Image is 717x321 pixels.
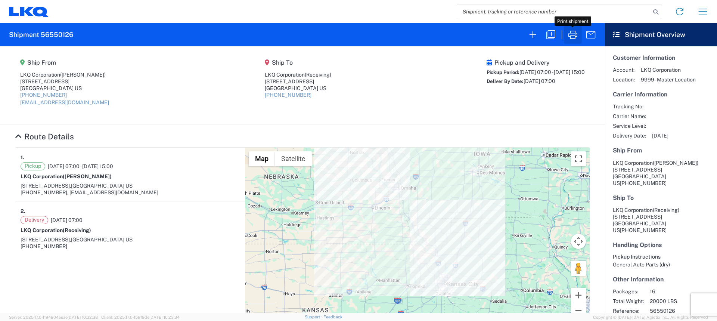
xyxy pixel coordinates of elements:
[21,207,25,216] strong: 2.
[275,151,312,166] button: Show satellite imagery
[20,78,109,85] div: [STREET_ADDRESS]
[613,132,646,139] span: Delivery Date:
[265,78,331,85] div: [STREET_ADDRESS]
[519,69,585,75] span: [DATE] 07:00 - [DATE] 15:00
[20,85,109,92] div: [GEOGRAPHIC_DATA] US
[21,243,240,250] div: [PHONE_NUMBER]
[650,288,714,295] span: 16
[571,261,586,276] button: Drag Pegman onto the map to open Street View
[613,254,709,260] h6: Pickup Instructions
[613,241,709,249] h5: Handling Options
[21,162,45,170] span: Pickup
[571,234,586,249] button: Map camera controls
[60,72,106,78] span: ([PERSON_NAME])
[20,59,109,66] h5: Ship From
[571,303,586,318] button: Zoom out
[605,23,717,46] header: Shipment Overview
[571,288,586,303] button: Zoom in
[51,217,83,223] span: [DATE] 07:00
[652,132,668,139] span: [DATE]
[101,315,180,320] span: Client: 2025.17.0-159f9de
[21,183,71,189] span: [STREET_ADDRESS],
[63,173,112,179] span: ([PERSON_NAME])
[305,315,323,319] a: Support
[15,132,74,141] a: Hide Details
[71,237,133,243] span: [GEOGRAPHIC_DATA] US
[620,180,667,186] span: [PHONE_NUMBER]
[63,227,91,233] span: (Receiving)
[21,227,91,233] strong: LKQ Corporation
[21,216,48,224] span: Delivery
[613,103,646,110] span: Tracking No:
[613,113,646,120] span: Carrier Name:
[613,167,662,173] span: [STREET_ADDRESS]
[48,163,113,170] span: [DATE] 07:00 - [DATE] 15:00
[613,276,709,283] h5: Other Information
[9,315,98,320] span: Server: 2025.17.0-1194904eeae
[571,151,586,166] button: Toggle fullscreen view
[613,207,679,220] span: LKQ Corporation [STREET_ADDRESS]
[613,160,653,166] span: LKQ Corporation
[613,160,709,186] address: [GEOGRAPHIC_DATA] US
[21,189,240,196] div: [PHONE_NUMBER], [EMAIL_ADDRESS][DOMAIN_NAME]
[305,72,331,78] span: (Receiving)
[641,76,696,83] span: 9999 - Master Location
[620,227,667,233] span: [PHONE_NUMBER]
[650,308,714,314] span: 56550126
[613,207,709,234] address: [GEOGRAPHIC_DATA] US
[613,288,644,295] span: Packages:
[613,76,635,83] span: Location:
[265,71,331,78] div: LKQ Corporation
[21,237,71,243] span: [STREET_ADDRESS],
[653,207,679,213] span: (Receiving)
[21,153,24,162] strong: 1.
[487,59,585,66] h5: Pickup and Delivery
[71,183,133,189] span: [GEOGRAPHIC_DATA] US
[21,173,112,179] strong: LKQ Corporation
[149,315,180,320] span: [DATE] 10:23:34
[20,99,109,105] a: [EMAIL_ADDRESS][DOMAIN_NAME]
[20,71,109,78] div: LKQ Corporation
[593,314,708,321] span: Copyright © [DATE]-[DATE] Agistix Inc., All Rights Reserved
[457,4,651,19] input: Shipment, tracking or reference number
[265,59,331,66] h5: Ship To
[613,147,709,154] h5: Ship From
[613,67,635,73] span: Account:
[68,315,98,320] span: [DATE] 10:32:38
[650,298,714,305] span: 20000 LBS
[265,92,311,98] a: [PHONE_NUMBER]
[323,315,342,319] a: Feedback
[613,54,709,61] h5: Customer Information
[20,92,67,98] a: [PHONE_NUMBER]
[613,298,644,305] span: Total Weight:
[613,194,709,201] h5: Ship To
[613,261,709,268] div: General Auto Parts (dry) -
[265,85,331,92] div: [GEOGRAPHIC_DATA] US
[524,78,555,84] span: [DATE] 07:00
[487,70,519,75] span: Pickup Period:
[613,308,644,314] span: Reference:
[487,78,524,84] span: Deliver By Date:
[641,67,696,73] span: LKQ Corporation
[653,160,698,166] span: ([PERSON_NAME])
[613,91,709,98] h5: Carrier Information
[9,30,73,39] h2: Shipment 56550126
[249,151,275,166] button: Show street map
[613,123,646,129] span: Service Level:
